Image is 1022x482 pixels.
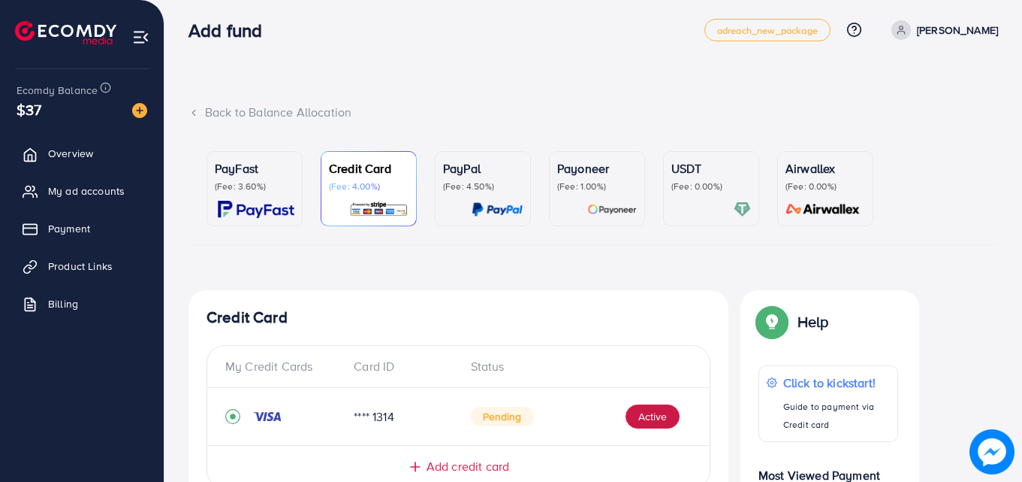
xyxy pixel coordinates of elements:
svg: record circle [225,409,240,424]
button: Active [626,405,680,429]
p: PayFast [215,159,294,177]
a: adreach_new_package [704,19,831,41]
img: Popup guide [758,308,785,335]
img: image [132,103,147,118]
span: Payment [48,221,90,236]
span: $37 [17,99,41,120]
span: My ad accounts [48,183,125,199]
a: Payment [11,214,152,244]
img: menu [132,29,149,46]
div: My Credit Cards [225,358,342,375]
img: card [587,201,637,218]
p: [PERSON_NAME] [917,21,998,39]
p: (Fee: 4.00%) [329,180,408,192]
img: logo [15,21,116,44]
a: [PERSON_NAME] [885,20,998,40]
span: adreach_new_package [717,26,818,35]
p: Guide to payment via Credit card [783,398,890,434]
p: (Fee: 1.00%) [557,180,637,192]
p: Credit Card [329,159,408,177]
span: Billing [48,296,78,311]
p: (Fee: 3.60%) [215,180,294,192]
a: Overview [11,138,152,168]
a: Billing [11,289,152,319]
h3: Add fund [188,20,274,41]
img: credit [252,411,282,423]
span: Ecomdy Balance [17,83,98,98]
a: Product Links [11,251,152,281]
span: Product Links [48,259,113,274]
img: card [781,201,865,218]
span: Overview [48,146,93,161]
span: Add credit card [427,458,509,475]
img: card [472,201,523,218]
div: Card ID [342,358,458,375]
img: image [969,429,1014,474]
img: card [734,201,751,218]
p: Help [797,313,829,331]
h4: Credit Card [207,308,710,327]
p: (Fee: 0.00%) [671,180,751,192]
p: Payoneer [557,159,637,177]
p: (Fee: 0.00%) [785,180,865,192]
img: card [218,201,294,218]
div: Back to Balance Allocation [188,104,998,121]
p: (Fee: 4.50%) [443,180,523,192]
img: card [349,201,408,218]
a: My ad accounts [11,176,152,206]
p: PayPal [443,159,523,177]
div: Status [459,358,692,375]
p: USDT [671,159,751,177]
p: Click to kickstart! [783,374,890,392]
p: Airwallex [785,159,865,177]
span: Pending [471,407,534,426]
